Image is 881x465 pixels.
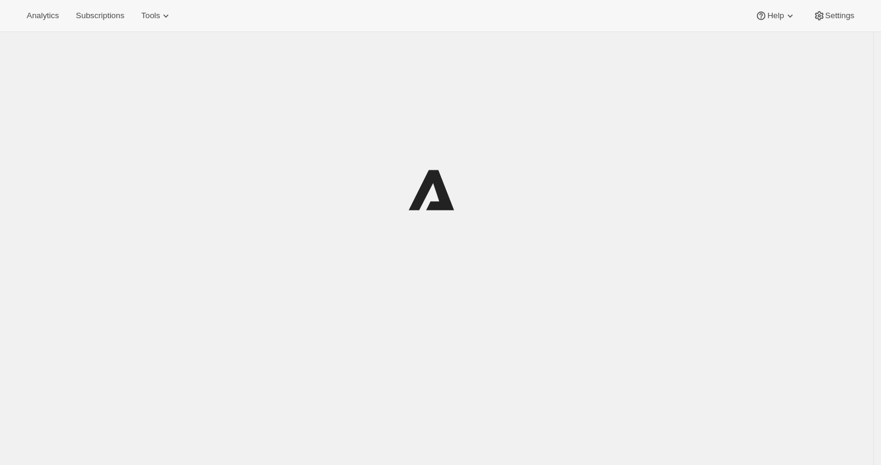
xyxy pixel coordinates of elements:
[27,11,59,21] span: Analytics
[19,7,66,24] button: Analytics
[748,7,803,24] button: Help
[825,11,854,21] span: Settings
[76,11,124,21] span: Subscriptions
[141,11,160,21] span: Tools
[767,11,784,21] span: Help
[134,7,179,24] button: Tools
[68,7,131,24] button: Subscriptions
[806,7,862,24] button: Settings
